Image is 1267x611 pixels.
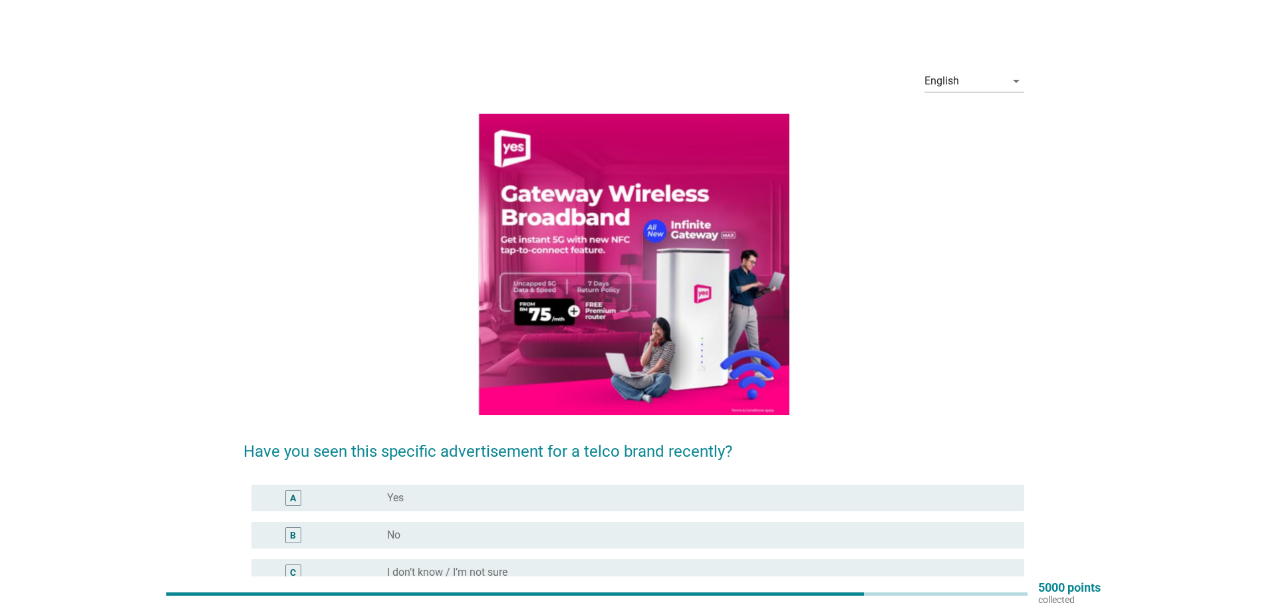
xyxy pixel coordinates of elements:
[387,529,400,542] label: No
[1038,582,1101,594] p: 5000 points
[476,110,790,416] img: 9fd0dbd1-255d-4b7a-9197-81d19e09cdbf-bb1.png
[290,491,296,505] div: A
[1038,594,1101,606] p: collected
[290,529,296,543] div: B
[243,426,1024,463] h2: Have you seen this specific advertisement for a telco brand recently?
[387,491,404,505] label: Yes
[290,566,296,580] div: C
[387,566,507,579] label: I don’t know / I’m not sure
[1008,73,1024,89] i: arrow_drop_down
[924,75,959,87] div: English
